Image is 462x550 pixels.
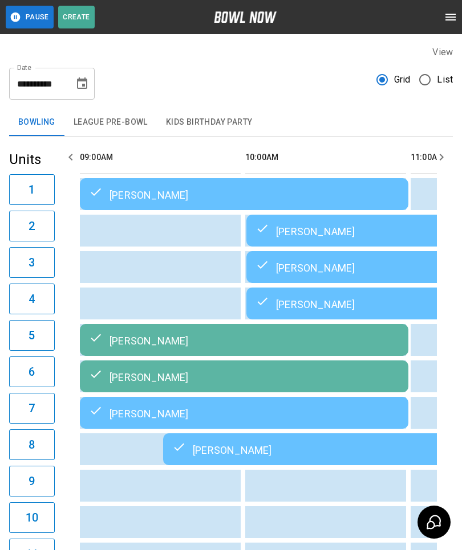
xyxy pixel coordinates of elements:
button: open drawer [439,6,462,28]
img: logo [214,11,277,23]
button: 8 [9,429,55,460]
button: 2 [9,211,55,241]
th: 09:00AM [80,141,241,174]
h6: 2 [29,217,35,235]
div: [PERSON_NAME] [89,370,399,383]
button: 5 [9,320,55,351]
h6: 5 [29,326,35,344]
div: [PERSON_NAME] [89,406,399,420]
th: 10:00AM [245,141,406,174]
button: Choose date, selected date is Aug 10, 2025 [71,72,94,95]
button: Pause [6,6,54,28]
button: Bowling [9,109,64,136]
div: inventory tabs [9,109,453,136]
span: Grid [394,73,411,87]
div: [PERSON_NAME] [89,187,399,201]
h6: 4 [29,290,35,308]
h6: 9 [29,472,35,490]
h6: 10 [26,508,38,527]
button: 3 [9,247,55,278]
button: Kids Birthday Party [157,109,262,136]
h5: Units [9,150,55,169]
label: View [432,47,453,58]
h6: 7 [29,399,35,417]
span: List [437,73,453,87]
button: Create [58,6,95,28]
button: 1 [9,174,55,205]
button: 9 [9,466,55,496]
button: 4 [9,284,55,314]
button: 10 [9,502,55,533]
div: [PERSON_NAME] [89,333,399,347]
button: 6 [9,356,55,387]
button: 7 [9,393,55,424]
h6: 1 [29,180,35,199]
h6: 8 [29,436,35,454]
button: League Pre-Bowl [64,109,157,136]
h6: 6 [29,363,35,381]
h6: 3 [29,253,35,272]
